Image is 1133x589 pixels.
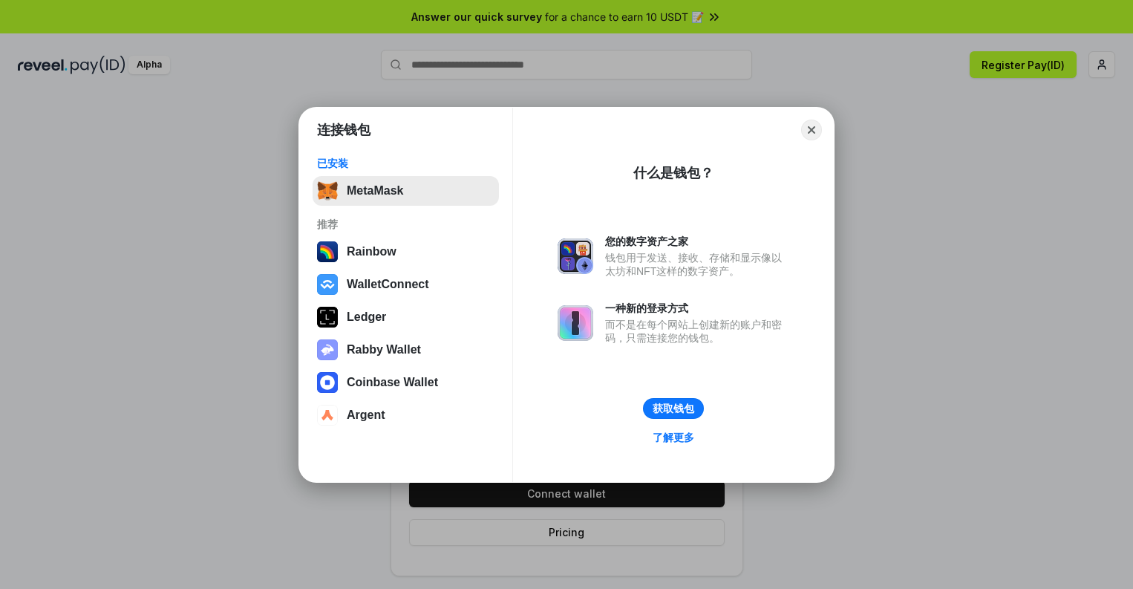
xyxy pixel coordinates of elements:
img: svg+xml,%3Csvg%20xmlns%3D%22http%3A%2F%2Fwww.w3.org%2F2000%2Fsvg%22%20fill%3D%22none%22%20viewBox... [558,238,593,274]
img: svg+xml,%3Csvg%20xmlns%3D%22http%3A%2F%2Fwww.w3.org%2F2000%2Fsvg%22%20width%3D%2228%22%20height%3... [317,307,338,328]
img: svg+xml,%3Csvg%20xmlns%3D%22http%3A%2F%2Fwww.w3.org%2F2000%2Fsvg%22%20fill%3D%22none%22%20viewBox... [558,305,593,341]
a: 了解更多 [644,428,703,447]
button: Close [801,120,822,140]
div: 一种新的登录方式 [605,302,789,315]
button: Rainbow [313,237,499,267]
button: 获取钱包 [643,398,704,419]
img: svg+xml,%3Csvg%20width%3D%2228%22%20height%3D%2228%22%20viewBox%3D%220%200%2028%2028%22%20fill%3D... [317,372,338,393]
img: svg+xml,%3Csvg%20fill%3D%22none%22%20height%3D%2233%22%20viewBox%3D%220%200%2035%2033%22%20width%... [317,180,338,201]
div: 了解更多 [653,431,694,444]
button: Ledger [313,302,499,332]
div: Argent [347,409,385,422]
div: Rainbow [347,245,396,258]
img: svg+xml,%3Csvg%20width%3D%2228%22%20height%3D%2228%22%20viewBox%3D%220%200%2028%2028%22%20fill%3D... [317,274,338,295]
button: Coinbase Wallet [313,368,499,397]
div: 什么是钱包？ [633,164,714,182]
div: 钱包用于发送、接收、存储和显示像以太坊和NFT这样的数字资产。 [605,251,789,278]
div: Rabby Wallet [347,343,421,357]
button: MetaMask [313,176,499,206]
button: Argent [313,400,499,430]
img: svg+xml,%3Csvg%20width%3D%22120%22%20height%3D%22120%22%20viewBox%3D%220%200%20120%20120%22%20fil... [317,241,338,262]
button: WalletConnect [313,270,499,299]
div: 您的数字资产之家 [605,235,789,248]
img: svg+xml,%3Csvg%20width%3D%2228%22%20height%3D%2228%22%20viewBox%3D%220%200%2028%2028%22%20fill%3D... [317,405,338,426]
button: Rabby Wallet [313,335,499,365]
div: WalletConnect [347,278,429,291]
img: svg+xml,%3Csvg%20xmlns%3D%22http%3A%2F%2Fwww.w3.org%2F2000%2Fsvg%22%20fill%3D%22none%22%20viewBox... [317,339,338,360]
div: Coinbase Wallet [347,376,438,389]
div: 已安装 [317,157,494,170]
div: 而不是在每个网站上创建新的账户和密码，只需连接您的钱包。 [605,318,789,345]
div: MetaMask [347,184,403,198]
div: Ledger [347,310,386,324]
h1: 连接钱包 [317,121,370,139]
div: 推荐 [317,218,494,231]
div: 获取钱包 [653,402,694,415]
